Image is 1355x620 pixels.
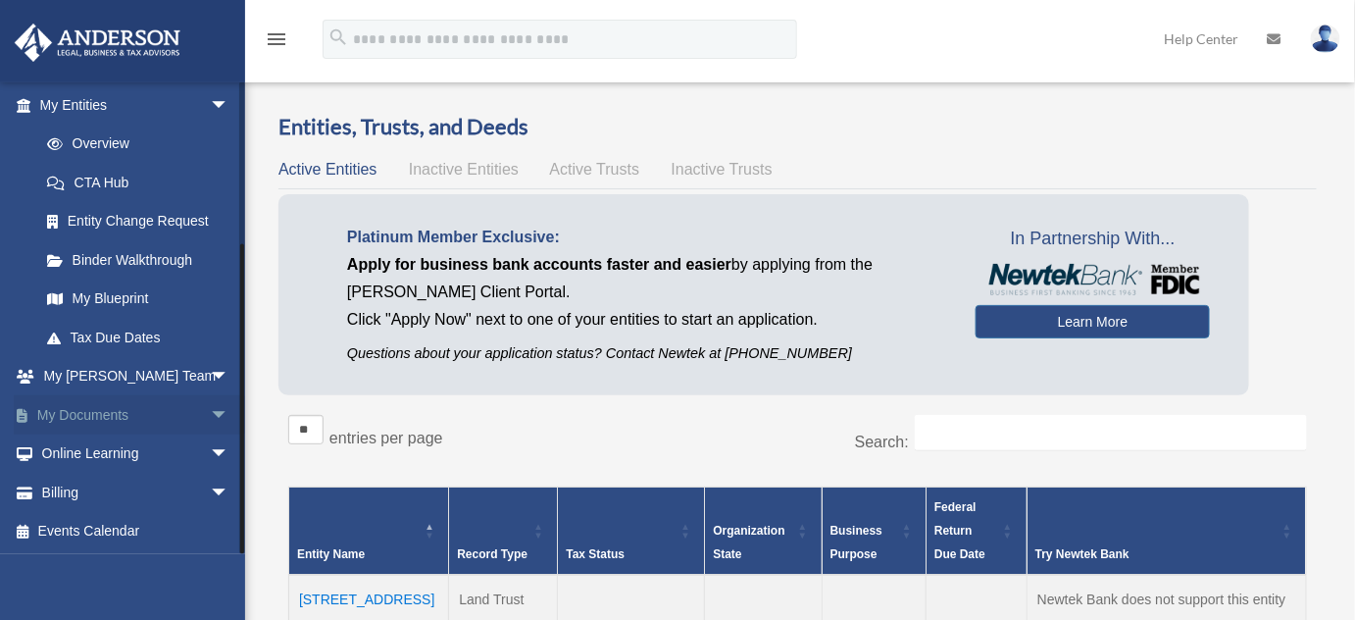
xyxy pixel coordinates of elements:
[347,306,946,334] p: Click "Apply Now" next to one of your entities to start an application.
[27,280,249,319] a: My Blueprint
[9,24,186,62] img: Anderson Advisors Platinum Portal
[347,341,946,366] p: Questions about your application status? Contact Newtek at [PHONE_NUMBER]
[210,395,249,436] span: arrow_drop_down
[210,473,249,513] span: arrow_drop_down
[1311,25,1340,53] img: User Pic
[976,224,1210,255] span: In Partnership With...
[278,161,376,178] span: Active Entities
[14,512,259,551] a: Events Calendar
[210,357,249,397] span: arrow_drop_down
[278,112,1317,142] h3: Entities, Trusts, and Deeds
[327,26,349,48] i: search
[934,500,985,561] span: Federal Return Due Date
[297,547,365,561] span: Entity Name
[927,488,1028,576] th: Federal Return Due Date: Activate to sort
[14,357,259,396] a: My [PERSON_NAME] Teamarrow_drop_down
[713,524,784,561] span: Organization State
[27,202,249,241] a: Entity Change Request
[672,161,773,178] span: Inactive Trusts
[566,547,625,561] span: Tax Status
[985,264,1200,295] img: NewtekBankLogoSM.png
[558,488,705,576] th: Tax Status: Activate to sort
[855,434,909,450] label: Search:
[1027,488,1306,576] th: Try Newtek Bank : Activate to sort
[265,27,288,51] i: menu
[409,161,519,178] span: Inactive Entities
[822,488,926,576] th: Business Purpose: Activate to sort
[14,435,259,474] a: Online Learningarrow_drop_down
[976,305,1210,338] a: Learn More
[27,163,249,202] a: CTA Hub
[27,240,249,280] a: Binder Walkthrough
[457,547,527,561] span: Record Type
[329,430,443,446] label: entries per page
[705,488,822,576] th: Organization State: Activate to sort
[14,473,259,512] a: Billingarrow_drop_down
[1035,542,1277,566] div: Try Newtek Bank
[347,251,946,306] p: by applying from the [PERSON_NAME] Client Portal.
[830,524,882,561] span: Business Purpose
[210,85,249,126] span: arrow_drop_down
[27,318,249,357] a: Tax Due Dates
[550,161,640,178] span: Active Trusts
[27,125,239,164] a: Overview
[210,435,249,475] span: arrow_drop_down
[347,224,946,251] p: Platinum Member Exclusive:
[14,85,249,125] a: My Entitiesarrow_drop_down
[289,488,449,576] th: Entity Name: Activate to invert sorting
[347,256,731,273] span: Apply for business bank accounts faster and easier
[265,34,288,51] a: menu
[449,488,558,576] th: Record Type: Activate to sort
[14,395,259,435] a: My Documentsarrow_drop_down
